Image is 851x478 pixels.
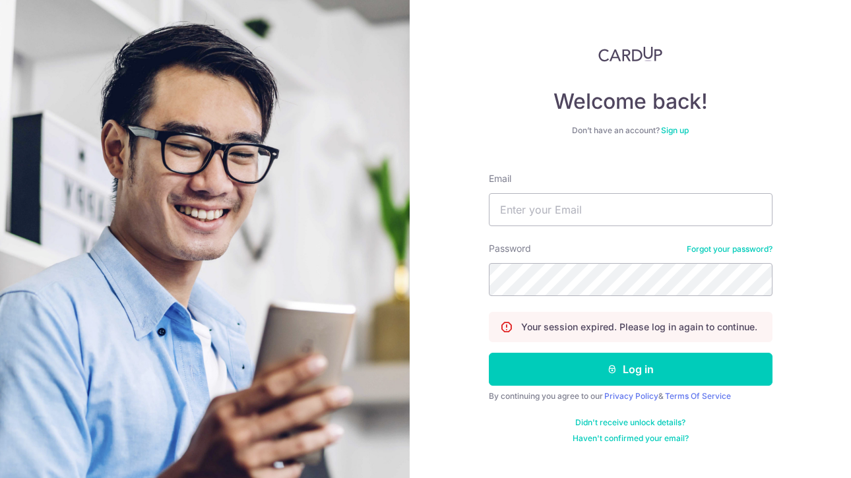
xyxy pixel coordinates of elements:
[665,391,731,401] a: Terms Of Service
[489,88,772,115] h4: Welcome back!
[573,433,689,444] a: Haven't confirmed your email?
[489,193,772,226] input: Enter your Email
[604,391,658,401] a: Privacy Policy
[489,172,511,185] label: Email
[521,320,757,334] p: Your session expired. Please log in again to continue.
[489,242,531,255] label: Password
[598,46,663,62] img: CardUp Logo
[489,125,772,136] div: Don’t have an account?
[489,353,772,386] button: Log in
[661,125,689,135] a: Sign up
[575,417,685,428] a: Didn't receive unlock details?
[489,391,772,402] div: By continuing you agree to our &
[687,244,772,254] a: Forgot your password?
